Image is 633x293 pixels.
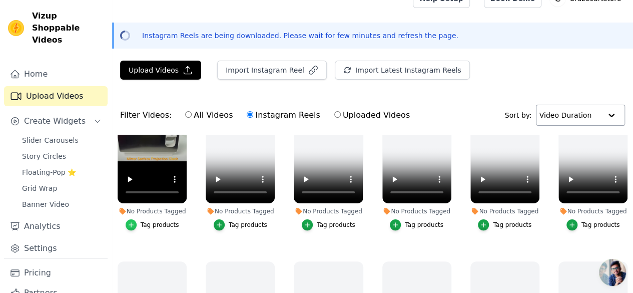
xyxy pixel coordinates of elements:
div: Tag products [317,221,355,229]
span: Grid Wrap [22,183,57,193]
label: Uploaded Videos [334,109,410,122]
button: Tag products [126,219,179,230]
a: Slider Carousels [16,133,108,147]
a: Analytics [4,216,108,236]
a: Banner Video [16,197,108,211]
div: No Products Tagged [558,207,627,215]
button: Tag products [566,219,620,230]
button: Import Latest Instagram Reels [335,61,470,80]
button: Tag products [302,219,355,230]
label: All Videos [185,109,233,122]
a: Floating-Pop ⭐ [16,165,108,179]
a: Settings [4,238,108,258]
a: Grid Wrap [16,181,108,195]
a: Pricing [4,263,108,283]
a: Home [4,64,108,84]
div: No Products Tagged [294,207,363,215]
img: Vizup [8,20,24,36]
label: Instagram Reels [246,109,320,122]
input: Uploaded Videos [334,111,341,118]
span: Create Widgets [24,115,86,127]
button: Import Instagram Reel [217,61,327,80]
span: Vizup Shoppable Videos [32,10,104,46]
input: Instagram Reels [247,111,253,118]
div: Tag products [581,221,620,229]
div: Tag products [141,221,179,229]
div: Tag products [229,221,267,229]
div: No Products Tagged [382,207,451,215]
div: No Products Tagged [206,207,275,215]
span: Story Circles [22,151,66,161]
div: No Products Tagged [118,207,187,215]
button: Tag products [214,219,267,230]
span: Floating-Pop ⭐ [22,167,76,177]
button: Upload Videos [120,61,201,80]
a: Story Circles [16,149,108,163]
span: Banner Video [22,199,69,209]
input: All Videos [185,111,192,118]
div: Sort by: [504,105,625,126]
button: Create Widgets [4,111,108,131]
div: Filter Videos: [120,104,415,127]
div: Tag products [493,221,531,229]
span: Slider Carousels [22,135,79,145]
a: Upload Videos [4,86,108,106]
button: Tag products [478,219,531,230]
p: Instagram Reels are being downloaded. Please wait for few minutes and refresh the page. [142,31,458,41]
button: Tag products [390,219,443,230]
div: Tag products [405,221,443,229]
a: Open chat [599,259,626,286]
div: No Products Tagged [470,207,539,215]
